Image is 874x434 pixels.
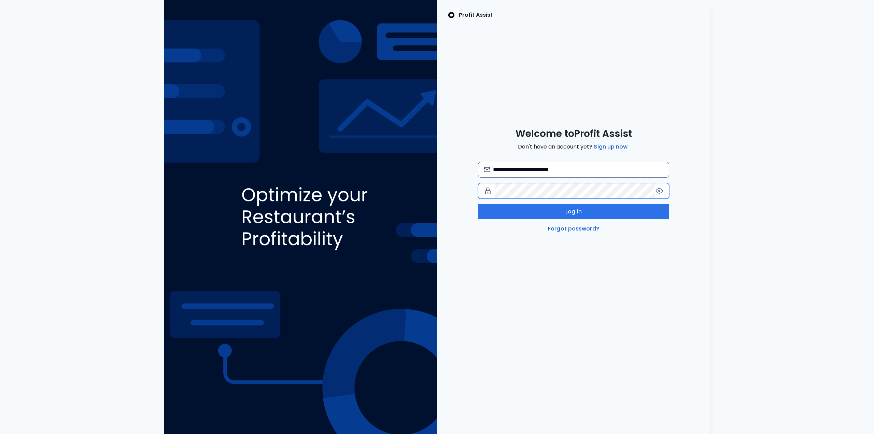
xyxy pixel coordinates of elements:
img: SpotOn Logo [448,11,455,19]
button: Log in [478,204,669,219]
span: Don't have an account yet? [518,143,629,151]
span: Log in [565,208,582,216]
a: Sign up now [592,143,629,151]
img: email [484,167,490,172]
span: Welcome to Profit Assist [516,128,632,140]
a: Forgot password? [547,225,601,233]
p: Profit Assist [459,11,493,19]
